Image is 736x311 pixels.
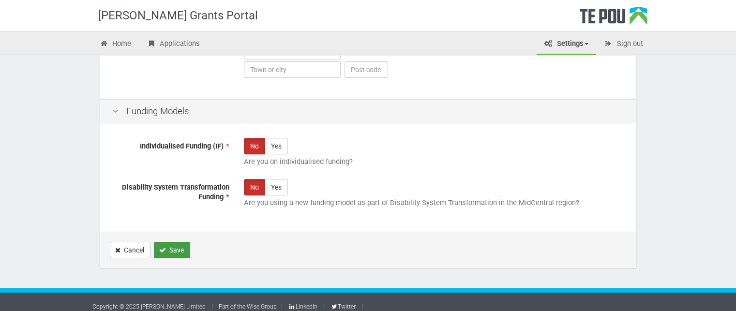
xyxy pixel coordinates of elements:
a: Twitter [330,303,356,310]
a: Cancel [110,242,150,258]
label: Yes [265,138,288,154]
div: Funding Models [100,99,636,124]
input: Town or city [244,61,341,78]
span: Individualised Funding (IF) [140,142,224,150]
p: Are you on individualised funding? [244,157,624,167]
a: Settings [537,34,596,55]
a: LinkedIn [288,303,317,310]
label: No [244,138,265,154]
span: Disability System Transformation Funding [122,183,229,202]
label: No [244,179,265,195]
button: Save [154,242,190,258]
a: Copyright © 2025 [PERSON_NAME] Limited [92,303,206,310]
p: Are you using a new funding model as part of Disability System Transformation in the MidCentral r... [244,198,624,208]
a: Part of the Wise Group [219,303,277,310]
input: Post code [345,61,388,78]
a: Sign out [597,34,650,55]
label: Yes [265,179,288,195]
div: Te Pou Logo [580,7,647,31]
a: Applications [139,34,207,55]
a: Home [92,34,139,55]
